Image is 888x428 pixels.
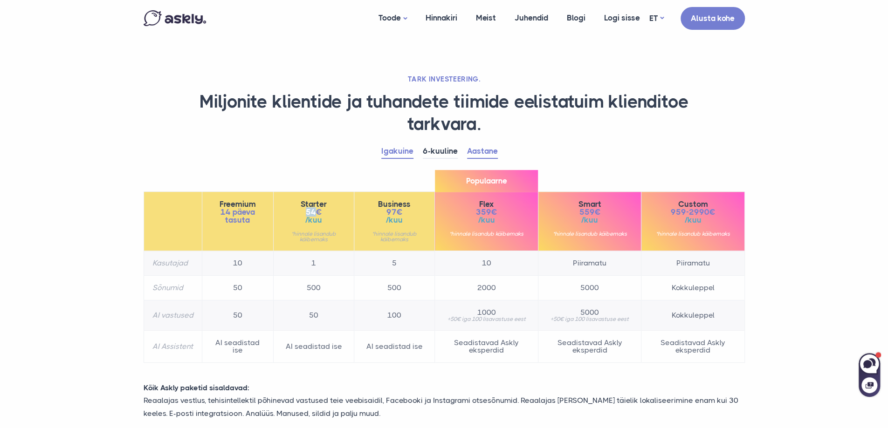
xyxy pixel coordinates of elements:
[538,331,641,363] td: Seadistavad Askly eksperdid
[547,231,633,237] small: *hinnale lisandub käibemaks
[435,331,538,363] td: Seadistavad Askly eksperdid
[354,251,435,276] td: 5
[144,10,206,26] img: Askly
[137,394,752,419] p: Reaalajas vestlus, tehisintellektil põhinevad vastused teie veebisaidil, Facebooki ja Instagrami ...
[202,300,273,331] td: 50
[443,231,529,237] small: *hinnale lisandub käibemaks
[381,144,413,159] a: Igakuine
[443,216,529,224] span: /kuu
[443,208,529,216] span: 359€
[363,231,426,242] small: *hinnale lisandub käibemaks
[641,331,744,363] td: Seadistavad Askly eksperdid
[650,312,736,319] span: Kokkuleppel
[202,251,273,276] td: 10
[650,231,736,237] small: *hinnale lisandub käibemaks
[650,200,736,208] span: Custom
[435,276,538,300] td: 2000
[282,216,345,224] span: /kuu
[202,331,273,363] td: AI seadistad ise
[211,200,265,208] span: Freemium
[144,300,202,331] th: AI vastused
[435,251,538,276] td: 10
[144,251,202,276] th: Kasutajad
[650,216,736,224] span: /kuu
[144,75,745,84] h2: TARK INVESTEERING.
[354,300,435,331] td: 100
[538,276,641,300] td: 5000
[443,200,529,208] span: Flex
[467,144,498,159] a: Aastane
[547,200,633,208] span: Smart
[144,383,249,392] strong: Kõik Askly paketid sisaldavad:
[547,208,633,216] span: 559€
[435,170,537,192] span: Populaarne
[443,309,529,316] span: 1000
[641,276,744,300] td: Kokkuleppel
[547,309,633,316] span: 5000
[363,208,426,216] span: 97€
[538,251,641,276] td: Piiramatu
[273,276,354,300] td: 500
[423,144,458,159] a: 6-kuuline
[273,331,354,363] td: AI seadistad ise
[273,251,354,276] td: 1
[443,316,529,322] small: +50€ iga 100 lisavastuse eest
[547,216,633,224] span: /kuu
[144,331,202,363] th: AI Assistent
[650,208,736,216] span: 959-2990€
[202,276,273,300] td: 50
[354,276,435,300] td: 500
[354,331,435,363] td: AI seadistad ise
[273,300,354,331] td: 50
[858,351,881,398] iframe: Askly chat
[144,91,745,135] h1: Miljonite klientide ja tuhandete tiimide eelistatuim klienditoe tarkvara.
[144,276,202,300] th: Sõnumid
[547,316,633,322] small: +50€ iga 100 lisavastuse eest
[282,208,345,216] span: 54€
[363,200,426,208] span: Business
[681,7,745,30] a: Alusta kohe
[282,231,345,242] small: *hinnale lisandub käibemaks
[641,251,744,276] td: Piiramatu
[363,216,426,224] span: /kuu
[282,200,345,208] span: Starter
[211,208,265,224] span: 14 päeva tasuta
[649,12,664,25] a: ET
